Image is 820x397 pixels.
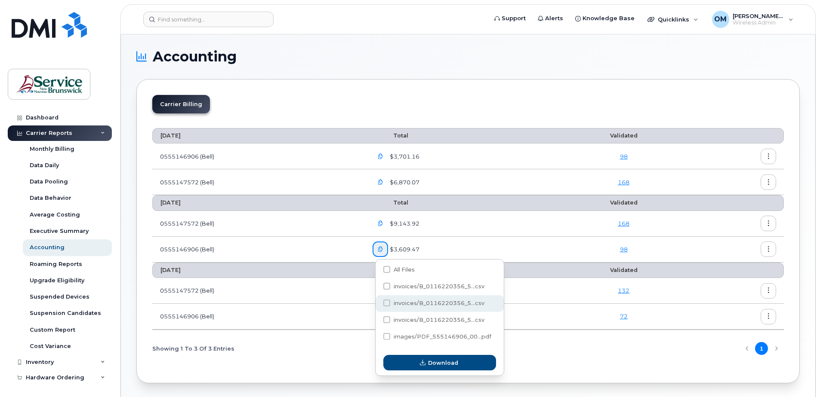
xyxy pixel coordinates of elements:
[388,245,419,253] span: $3,609.47
[394,333,491,340] span: images/PDF_555146906_00...pdf
[373,267,408,273] span: Total
[620,246,628,253] a: 98
[373,283,389,298] a: PDF_555147572_005_0000000000.pdf
[152,144,365,169] td: 0555146906 (Bell)
[152,169,365,195] td: 0555147572 (Bell)
[618,220,629,227] a: 168
[428,359,458,367] span: Download
[558,195,689,211] th: Validated
[558,263,689,278] th: Validated
[620,153,628,160] a: 98
[373,132,408,139] span: Total
[152,278,365,304] td: 0555147572 (Bell)
[152,263,365,278] th: [DATE]
[383,301,484,308] span: invoices/B_0116220356_555146906_20072025_MOB.csv
[383,335,491,341] span: images/PDF_555146906_006_0000000000.pdf
[388,220,419,228] span: $9,143.92
[388,178,419,186] span: $6,870.07
[383,284,484,291] span: invoices/B_0116220356_555146906_20072025_ACC.csv
[153,50,237,63] span: Accounting
[620,313,628,320] a: 72
[383,355,496,370] button: Download
[152,195,365,211] th: [DATE]
[152,211,365,237] td: 0555147572 (Bell)
[373,309,389,324] a: PDF_555146906_005_0000000000.pdf
[383,318,484,324] span: invoices/B_0116220356_555146906_20072025_DTL.csv
[373,199,408,206] span: Total
[394,300,484,306] span: invoices/B_0116220356_5...csv
[394,266,415,273] span: All Files
[152,128,365,144] th: [DATE]
[755,342,768,355] button: Page 1
[388,153,419,161] span: $3,701.16
[618,287,629,294] a: 132
[394,283,484,290] span: invoices/B_0116220356_5...csv
[152,342,234,355] span: Showing 1 To 3 Of 3 Entries
[618,179,629,186] a: 168
[152,304,365,330] td: 0555146906 (Bell)
[558,128,689,144] th: Validated
[152,237,365,263] td: 0555146906 (Bell)
[394,317,484,323] span: invoices/B_0116220356_5...csv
